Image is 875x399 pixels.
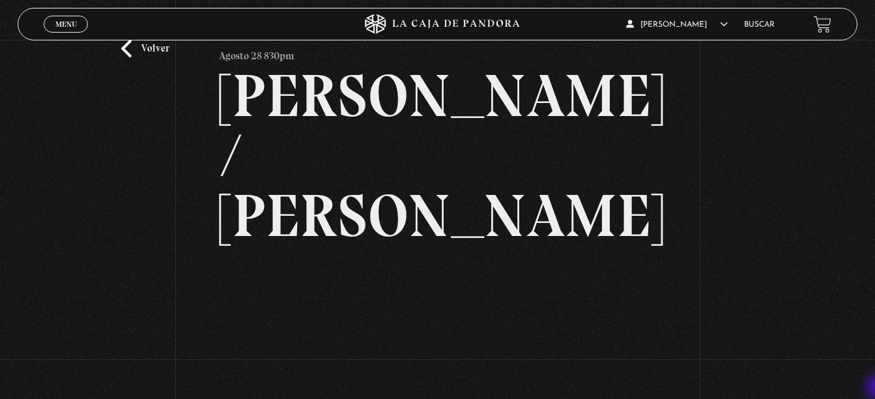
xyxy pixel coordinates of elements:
span: Menu [55,20,77,28]
span: [PERSON_NAME] [626,21,728,29]
a: Buscar [744,21,775,29]
span: Cerrar [51,31,81,40]
h2: [PERSON_NAME] / [PERSON_NAME] [219,66,655,246]
a: View your shopping cart [814,16,831,33]
a: Volver [121,40,169,57]
p: Agosto 28 830pm [219,40,294,66]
